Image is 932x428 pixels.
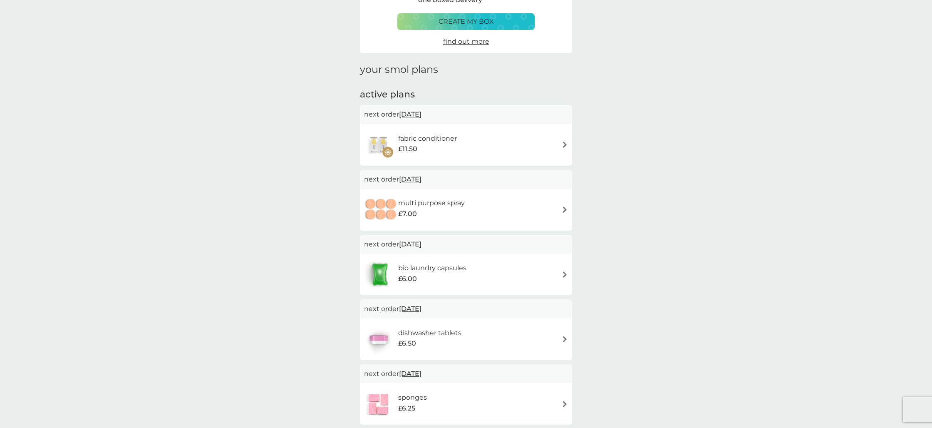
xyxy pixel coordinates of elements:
img: sponges [364,389,393,418]
p: next order [364,368,568,379]
span: find out more [443,37,489,45]
span: £7.00 [398,209,417,219]
p: next order [364,174,568,185]
h6: multi purpose spray [398,198,465,209]
h1: your smol plans [360,64,572,76]
img: fabric conditioner [364,130,393,159]
img: arrow right [562,336,568,342]
img: arrow right [562,142,568,148]
img: multi purpose spray [364,195,398,224]
p: next order [364,109,568,120]
h2: active plans [360,88,572,101]
h6: bio laundry capsules [398,263,466,274]
span: [DATE] [399,171,421,187]
span: £11.50 [398,144,417,154]
span: [DATE] [399,301,421,317]
a: find out more [443,36,489,47]
span: £6.25 [398,403,415,414]
img: arrow right [562,207,568,213]
h6: dishwasher tablets [398,328,461,338]
img: arrow right [562,401,568,407]
h6: sponges [398,392,427,403]
span: [DATE] [399,106,421,122]
img: arrow right [562,271,568,278]
span: £6.00 [398,274,417,284]
h6: fabric conditioner [398,133,457,144]
p: next order [364,304,568,314]
p: next order [364,239,568,250]
span: [DATE] [399,236,421,252]
span: £6.50 [398,338,416,349]
span: [DATE] [399,366,421,382]
button: create my box [397,13,535,30]
img: dishwasher tablets [364,325,393,354]
img: bio laundry capsules [364,260,396,289]
p: create my box [439,16,494,27]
